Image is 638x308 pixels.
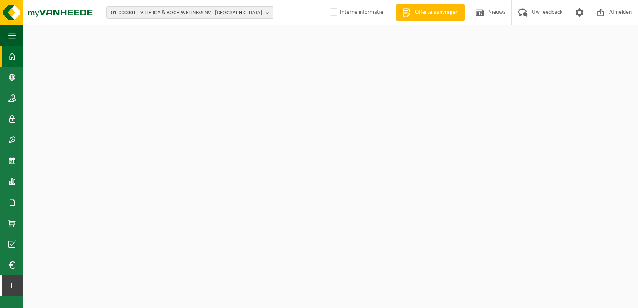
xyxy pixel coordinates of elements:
[106,6,273,19] button: 01-000001 - VILLEROY & BOCH WELLNESS NV - [GEOGRAPHIC_DATA]
[413,8,461,17] span: Offerte aanvragen
[328,6,383,19] label: Interne informatie
[8,275,15,296] span: I
[396,4,465,21] a: Offerte aanvragen
[111,7,262,19] span: 01-000001 - VILLEROY & BOCH WELLNESS NV - [GEOGRAPHIC_DATA]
